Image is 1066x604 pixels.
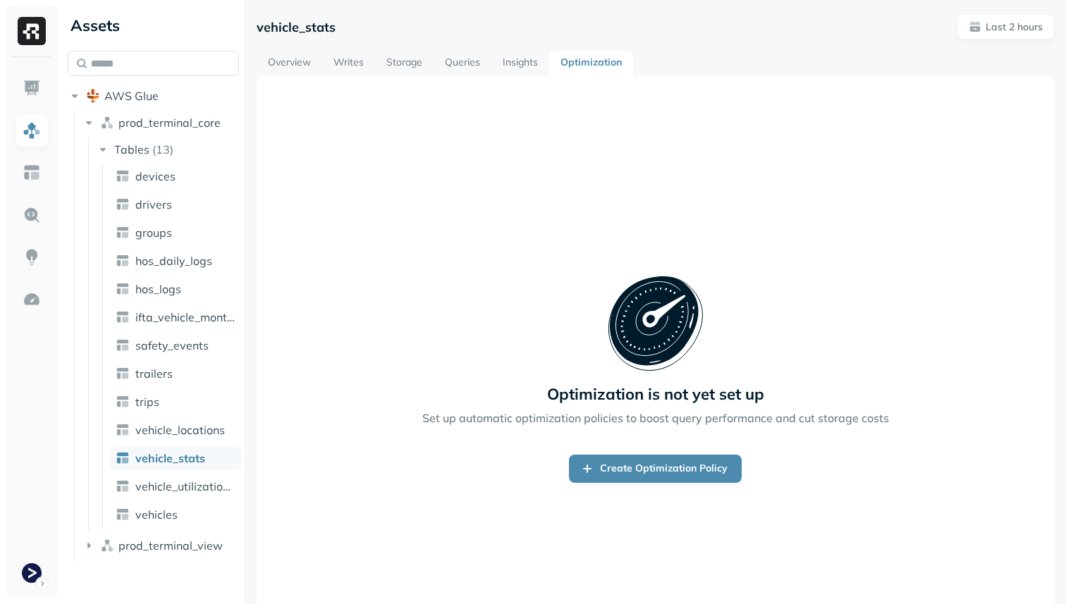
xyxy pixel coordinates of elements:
img: table [116,451,130,465]
img: table [116,254,130,268]
img: table [116,338,130,352]
img: Terminal [22,563,42,583]
img: table [116,366,130,381]
a: hos_logs [110,278,241,300]
p: vehicle_stats [257,19,336,35]
a: hos_daily_logs [110,249,241,272]
span: safety_events [135,338,209,352]
a: Insights [491,51,549,76]
a: devices [110,165,241,187]
a: Optimization [549,51,633,76]
span: hos_daily_logs [135,254,212,268]
span: vehicle_utilization_day [135,479,235,493]
a: Queries [434,51,491,76]
span: ifta_vehicle_months [135,310,235,324]
button: Tables(13) [96,138,240,161]
button: Last 2 hours [957,14,1055,39]
span: vehicle_stats [135,451,205,465]
p: Set up automatic optimization policies to boost query performance and cut storage costs [422,409,889,426]
a: trailers [110,362,241,385]
div: Assets [68,14,239,37]
span: hos_logs [135,282,181,296]
a: safety_events [110,334,241,357]
span: Tables [114,142,149,156]
a: Writes [322,51,375,76]
a: drivers [110,193,241,216]
img: table [116,197,130,211]
img: Query Explorer [23,206,41,224]
a: ifta_vehicle_months [110,306,241,328]
a: Create Optimization Policy [569,455,742,483]
img: Assets [23,121,41,140]
img: namespace [100,538,114,553]
span: vehicles [135,507,178,522]
span: prod_terminal_view [118,538,223,553]
span: AWS Glue [104,89,159,103]
img: namespace [100,116,114,130]
a: Overview [257,51,322,76]
a: trips [110,390,241,413]
p: Optimization is not yet set up [547,384,764,404]
button: prod_terminal_view [82,534,240,557]
span: vehicle_locations [135,423,225,437]
img: Ryft [18,17,46,45]
img: root [86,89,100,103]
span: trips [135,395,159,409]
img: table [116,395,130,409]
span: drivers [135,197,172,211]
button: prod_terminal_core [82,111,240,134]
a: groups [110,221,241,244]
span: groups [135,226,172,240]
img: Optimization [23,290,41,309]
img: table [116,282,130,296]
button: AWS Glue [68,85,239,107]
img: Dashboard [23,79,41,97]
img: table [116,479,130,493]
a: vehicle_stats [110,447,241,469]
img: table [116,507,130,522]
img: table [116,423,130,437]
img: Asset Explorer [23,164,41,182]
img: table [116,169,130,183]
span: trailers [135,366,173,381]
span: prod_terminal_core [118,116,221,130]
a: vehicle_locations [110,419,241,441]
a: Storage [375,51,434,76]
a: vehicles [110,503,241,526]
img: Insights [23,248,41,266]
p: ( 13 ) [152,142,173,156]
a: vehicle_utilization_day [110,475,241,498]
img: table [116,310,130,324]
img: table [116,226,130,240]
span: devices [135,169,176,183]
p: Last 2 hours [986,20,1043,34]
